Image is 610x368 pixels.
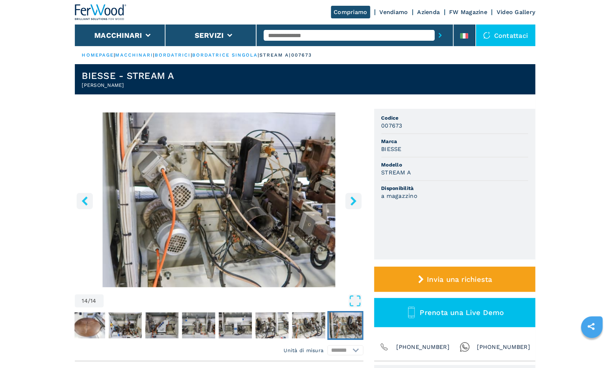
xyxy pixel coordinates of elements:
button: Go to Slide 14 [327,311,363,340]
a: Azienda [417,9,440,15]
img: Ferwood [75,4,127,20]
h3: a magazzino [381,192,418,200]
button: Macchinari [94,31,142,40]
span: / [88,298,90,304]
img: Bordatrice Singola BIESSE STREAM A [75,112,363,287]
img: 11a13f991e813cdab3a97012a178d199 [329,312,362,338]
div: Go to Slide 14 [75,112,363,287]
button: right-button [345,193,362,209]
img: 67f961661d255c2ea9c44ccba116fc24 [256,312,289,338]
h2: [PERSON_NAME] [82,81,174,89]
button: submit-button [435,27,446,44]
button: Prenota una Live Demo [374,298,536,327]
p: stream a | [259,52,291,58]
img: ed3ecc2826c0653e2bafd7a62113b496 [109,312,142,338]
span: [PHONE_NUMBER] [477,342,530,352]
a: Vendiamo [380,9,408,15]
a: FW Magazine [449,9,488,15]
button: Open Fullscreen [105,294,362,307]
span: | [258,52,259,58]
button: Go to Slide 10 [181,311,217,340]
span: Codice [381,114,528,121]
button: Go to Slide 8 [107,311,143,340]
a: bordatrice singola [192,52,258,58]
button: left-button [77,193,93,209]
div: Contattaci [476,25,536,46]
h3: STREAM A [381,168,411,177]
span: Invia una richiesta [427,275,492,284]
span: Prenota una Live Demo [420,308,504,317]
img: 6860d656c022ec2591bce8c0a0c2b5ef [182,312,215,338]
span: | [191,52,192,58]
button: Go to Slide 7 [71,311,107,340]
button: Go to Slide 12 [254,311,290,340]
h3: BIESSE [381,145,402,153]
a: macchinari [116,52,153,58]
a: Compriamo [331,6,370,18]
button: Invia una richiesta [374,267,536,292]
img: 37548281b27c36ac6b2b612b29aaf94a [219,312,252,338]
img: Phone [379,342,389,352]
img: Contattaci [483,32,491,39]
button: Go to Slide 9 [144,311,180,340]
img: 8284a9b1202819f16744956af8ca31d1 [292,312,325,338]
a: Video Gallery [497,9,535,15]
span: Modello [381,161,528,168]
button: Go to Slide 13 [291,311,327,340]
a: HOMEPAGE [82,52,114,58]
button: Go to Slide 11 [217,311,253,340]
span: 14 [90,298,96,304]
span: | [153,52,155,58]
h1: BIESSE - STREAM A [82,70,174,81]
h3: 007673 [381,121,403,130]
em: Unità di misura [284,347,324,354]
span: | [114,52,115,58]
img: 98251e7870d473131a1920501e23ec2a [145,312,179,338]
button: Servizi [195,31,224,40]
span: Disponibilità [381,185,528,192]
span: 14 [82,298,88,304]
img: 7581992b89de89cba0436e4713cca97e [72,312,105,338]
a: bordatrici [155,52,191,58]
iframe: Chat [579,336,605,363]
img: Whatsapp [460,342,470,352]
span: [PHONE_NUMBER] [397,342,450,352]
a: sharethis [582,318,600,336]
span: Marca [381,138,528,145]
p: 007673 [291,52,312,58]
